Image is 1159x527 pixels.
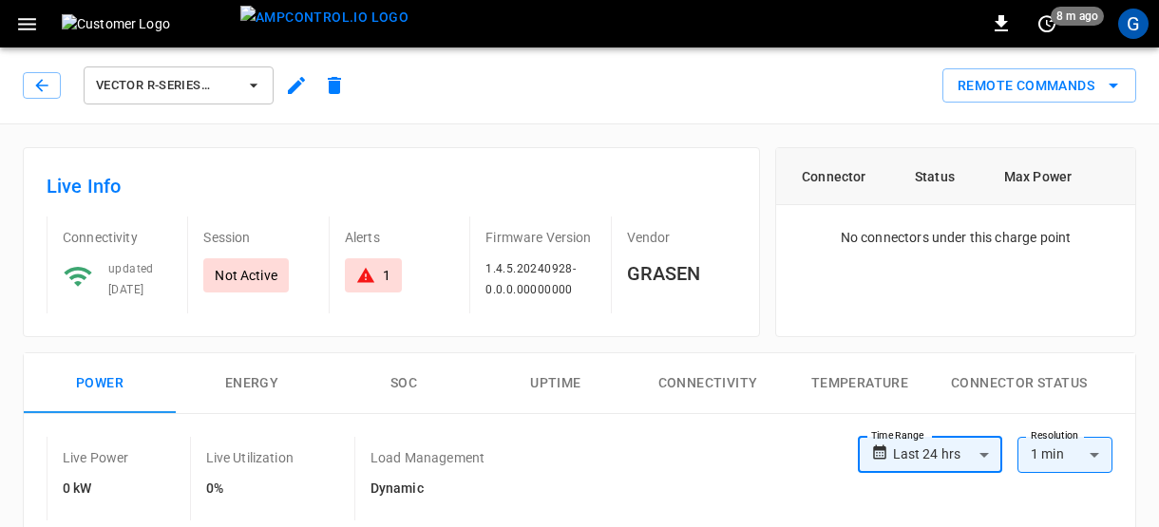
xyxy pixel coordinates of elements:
span: Vector R-Series 200kW [96,75,237,97]
p: Not Active [215,266,277,285]
p: Vendor [627,228,736,247]
p: Alerts [345,228,454,247]
h6: 0 kW [63,479,129,499]
div: profile-icon [1118,9,1149,39]
button: SOC [328,353,480,414]
table: connector table [776,148,1135,205]
label: Time Range [871,428,924,443]
button: Connectivity [632,353,784,414]
p: Connectivity [63,228,172,247]
button: Connector Status [936,353,1102,414]
div: 1 [383,266,390,285]
h6: GRASEN [627,258,736,289]
span: 8 m ago [1051,7,1104,26]
div: Last 24 hrs [893,437,1002,473]
th: Status [892,148,978,205]
img: Customer Logo [62,14,233,33]
button: Vector R-Series 200kW [84,66,274,104]
th: Connector [776,148,892,205]
p: Live Utilization [206,448,294,467]
span: updated [DATE] [108,262,154,296]
button: Temperature [784,353,936,414]
th: Max Power [978,148,1098,205]
div: 1 min [1017,437,1112,473]
button: Energy [176,353,328,414]
button: Remote Commands [942,68,1136,104]
button: Power [24,353,176,414]
span: 1.4.5.20240928-0.0.0.00000000 [485,262,576,296]
p: Live Power [63,448,129,467]
p: No connectors under this charge point [841,228,1072,247]
div: remote commands options [942,68,1136,104]
p: Firmware Version [485,228,595,247]
label: Resolution [1031,428,1078,443]
button: Uptime [480,353,632,414]
h6: 0% [206,479,294,499]
img: ampcontrol.io logo [240,6,408,29]
h6: Dynamic [370,479,484,499]
p: Session [203,228,313,247]
h6: Live Info [47,171,736,201]
p: Load Management [370,448,484,467]
button: set refresh interval [1032,9,1062,39]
